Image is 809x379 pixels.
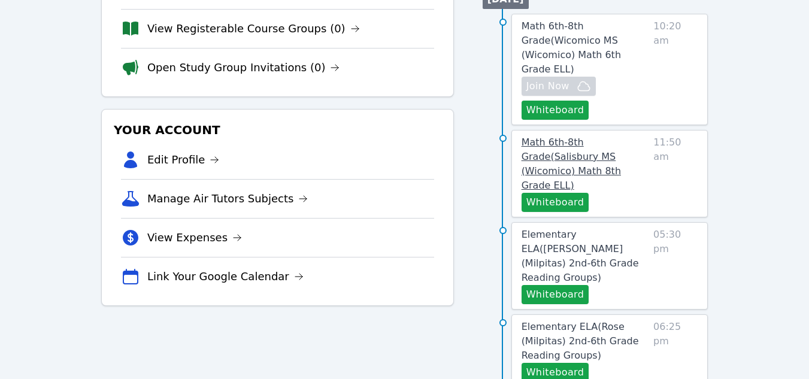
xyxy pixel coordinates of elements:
span: Math 6th-8th Grade ( Salisbury MS (Wicomico) Math 8th Grade ELL ) [522,137,621,191]
a: View Expenses [147,229,242,246]
a: View Registerable Course Groups (0) [147,20,360,37]
a: Link Your Google Calendar [147,268,304,285]
a: Manage Air Tutors Subjects [147,190,308,207]
a: Edit Profile [147,151,220,168]
a: Math 6th-8th Grade(Wicomico MS (Wicomico) Math 6th Grade ELL) [522,19,649,77]
a: Elementary ELA(Rose (Milpitas) 2nd-6th Grade Reading Groups) [522,320,649,363]
span: 05:30 pm [653,228,698,304]
span: Elementary ELA ( [PERSON_NAME] (Milpitas) 2nd-6th Grade Reading Groups ) [522,229,639,283]
a: Elementary ELA([PERSON_NAME] (Milpitas) 2nd-6th Grade Reading Groups) [522,228,649,285]
a: Open Study Group Invitations (0) [147,59,340,76]
span: Join Now [526,79,569,93]
button: Whiteboard [522,193,589,212]
span: 11:50 am [653,135,698,212]
button: Join Now [522,77,596,96]
h3: Your Account [111,119,444,141]
button: Whiteboard [522,285,589,304]
span: Elementary ELA ( Rose (Milpitas) 2nd-6th Grade Reading Groups ) [522,321,639,361]
span: Math 6th-8th Grade ( Wicomico MS (Wicomico) Math 6th Grade ELL ) [522,20,621,75]
a: Math 6th-8th Grade(Salisbury MS (Wicomico) Math 8th Grade ELL) [522,135,649,193]
button: Whiteboard [522,101,589,120]
span: 10:20 am [653,19,698,120]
